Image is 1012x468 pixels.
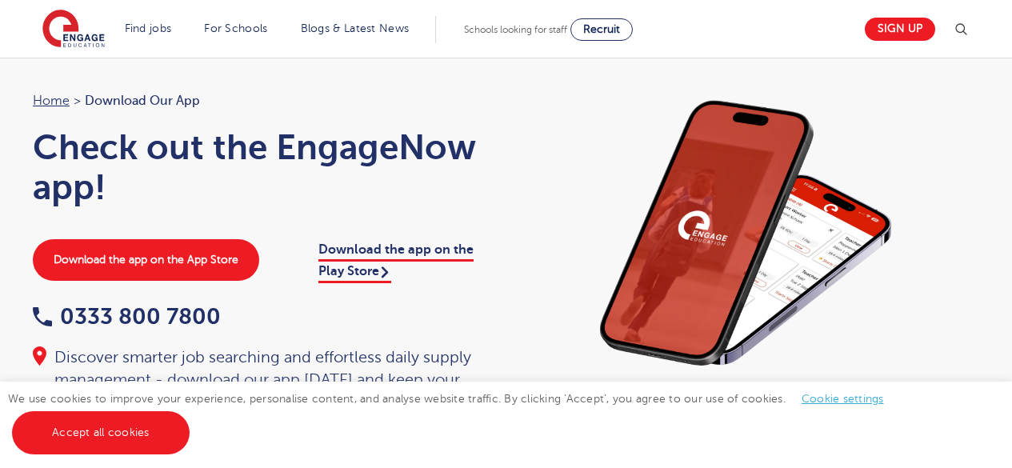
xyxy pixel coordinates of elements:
a: Sign up [865,18,935,41]
a: 0333 800 7800 [33,304,221,329]
a: Home [33,94,70,108]
a: For Schools [204,22,267,34]
a: Recruit [570,18,633,41]
span: > [74,94,81,108]
a: Download the app on the App Store [33,239,259,281]
span: Download our app [85,90,200,111]
img: Engage Education [42,10,105,50]
a: Blogs & Latest News [301,22,410,34]
a: Download the app on the Play Store [318,242,474,282]
a: Accept all cookies [12,411,190,454]
nav: breadcrumb [33,90,490,111]
span: Schools looking for staff [464,24,567,35]
a: Cookie settings [802,393,884,405]
h1: Check out the EngageNow app! [33,127,490,207]
span: Recruit [583,23,620,35]
a: Find jobs [125,22,172,34]
div: Discover smarter job searching and effortless daily supply management - download our app [DATE] a... [33,346,490,414]
span: We use cookies to improve your experience, personalise content, and analyse website traffic. By c... [8,393,900,438]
